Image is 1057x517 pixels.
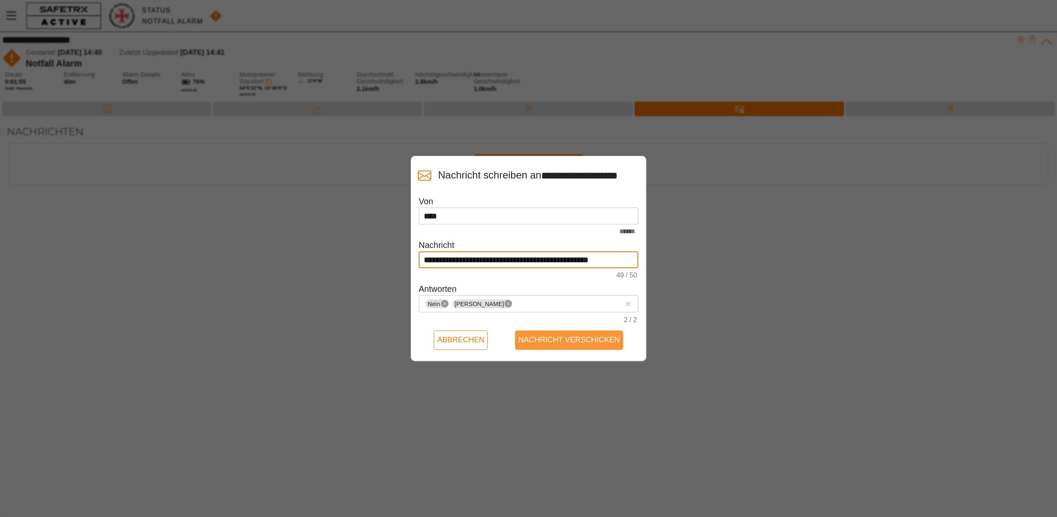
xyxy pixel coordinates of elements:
span: [PERSON_NAME] [454,300,504,308]
input: 49 / 50 [424,251,633,268]
h3: Nachricht schreiben an [431,168,624,183]
label: Nachricht [419,240,454,250]
div: 49 / 50 [613,272,637,279]
button: Abbrechen [434,330,488,350]
span: Abbrechen [437,333,484,346]
label: Von [419,197,433,206]
i: Remove [505,300,513,308]
input: NeinRemove[PERSON_NAME]Remove2 / 2 [514,299,621,309]
button: Nachricht verschicken [515,330,623,350]
span: Nein [428,300,441,308]
i: Remove [441,300,449,308]
span: Nachricht verschicken [518,333,620,346]
label: Antworten [419,284,457,293]
div: 2 / 2 [621,317,637,323]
